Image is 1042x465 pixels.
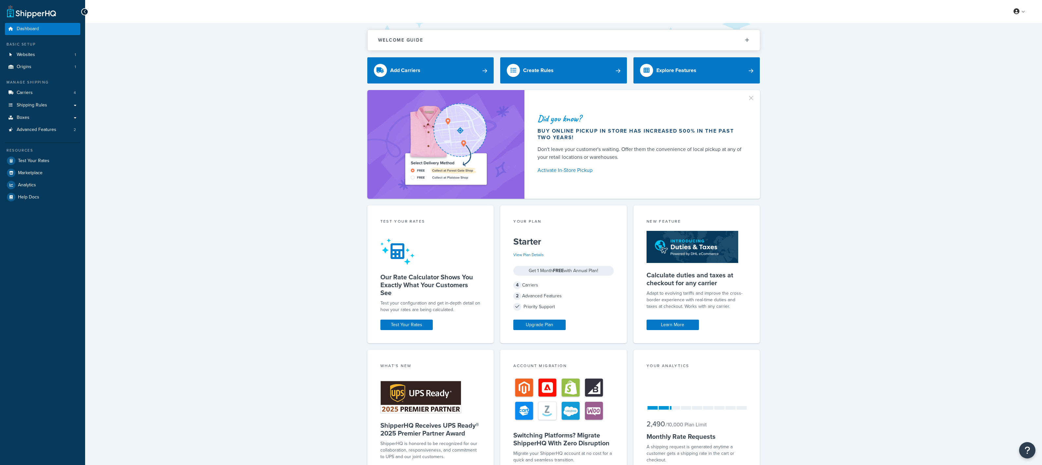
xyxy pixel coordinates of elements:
[5,124,80,136] li: Advanced Features
[513,292,521,300] span: 2
[647,433,747,440] h5: Monthly Rate Requests
[380,300,481,313] div: Test your configuration and get in-depth detail on how your rates are being calculated.
[513,291,614,301] div: Advanced Features
[513,431,614,447] h5: Switching Platforms? Migrate ShipperHQ With Zero Disruption
[647,363,747,370] div: Your Analytics
[5,191,80,203] a: Help Docs
[647,218,747,226] div: New Feature
[538,145,744,161] div: Don't leave your customer's waiting. Offer them the convenience of local pickup at any of your re...
[380,273,481,297] h5: Our Rate Calculator Shows You Exactly What Your Customers See
[513,302,614,311] div: Priority Support
[387,100,505,189] img: ad-shirt-map-b0359fc47e01cab431d101c4b569394f6a03f54285957d908178d52f29eb9668.png
[75,52,76,58] span: 1
[378,38,423,43] h2: Welcome Guide
[553,267,564,274] strong: FREE
[17,90,33,96] span: Carriers
[17,52,35,58] span: Websites
[5,167,80,179] a: Marketplace
[380,421,481,437] h5: ShipperHQ Receives UPS Ready® 2025 Premier Partner Award
[647,444,747,463] div: A shipping request is generated anytime a customer gets a shipping rate in the cart or checkout.
[74,90,76,96] span: 4
[666,421,707,428] small: / 10,000 Plan Limit
[5,155,80,167] a: Test Your Rates
[523,66,554,75] div: Create Rules
[500,57,627,84] a: Create Rules
[513,218,614,226] div: Your Plan
[647,418,665,429] span: 2,490
[513,266,614,276] div: Get 1 Month with Annual Plan!
[5,179,80,191] a: Analytics
[5,42,80,47] div: Basic Setup
[5,148,80,153] div: Resources
[656,66,696,75] div: Explore Features
[17,102,47,108] span: Shipping Rules
[513,363,614,370] div: Account Migration
[5,61,80,73] a: Origins1
[17,127,56,133] span: Advanced Features
[380,363,481,370] div: What's New
[647,320,699,330] a: Learn More
[18,170,43,176] span: Marketplace
[17,26,39,32] span: Dashboard
[367,57,494,84] a: Add Carriers
[390,66,420,75] div: Add Carriers
[513,320,566,330] a: Upgrade Plan
[74,127,76,133] span: 2
[538,114,744,123] div: Did you know?
[647,271,747,287] h5: Calculate duties and taxes at checkout for any carrier
[5,87,80,99] a: Carriers4
[17,115,29,121] span: Boxes
[5,49,80,61] a: Websites1
[513,236,614,247] h5: Starter
[368,30,760,50] button: Welcome Guide
[538,166,744,175] a: Activate In-Store Pickup
[380,440,481,460] p: ShipperHQ is honored to be recognized for our collaboration, responsiveness, and commitment to UP...
[17,64,31,70] span: Origins
[75,64,76,70] span: 1
[513,450,614,463] div: Migrate your ShipperHQ account at no cost for a quick and seamless transition.
[5,112,80,124] a: Boxes
[5,124,80,136] a: Advanced Features2
[18,158,49,164] span: Test Your Rates
[380,320,433,330] a: Test Your Rates
[538,128,744,141] div: Buy online pickup in store has increased 500% in the past two years!
[18,195,39,200] span: Help Docs
[513,281,614,290] div: Carriers
[5,61,80,73] li: Origins
[18,182,36,188] span: Analytics
[5,99,80,111] a: Shipping Rules
[5,87,80,99] li: Carriers
[647,290,747,310] p: Adapt to evolving tariffs and improve the cross-border experience with real-time duties and taxes...
[633,57,760,84] a: Explore Features
[1019,442,1035,458] button: Open Resource Center
[5,80,80,85] div: Manage Shipping
[5,49,80,61] li: Websites
[380,218,481,226] div: Test your rates
[513,281,521,289] span: 4
[513,252,544,258] a: View Plan Details
[5,23,80,35] a: Dashboard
